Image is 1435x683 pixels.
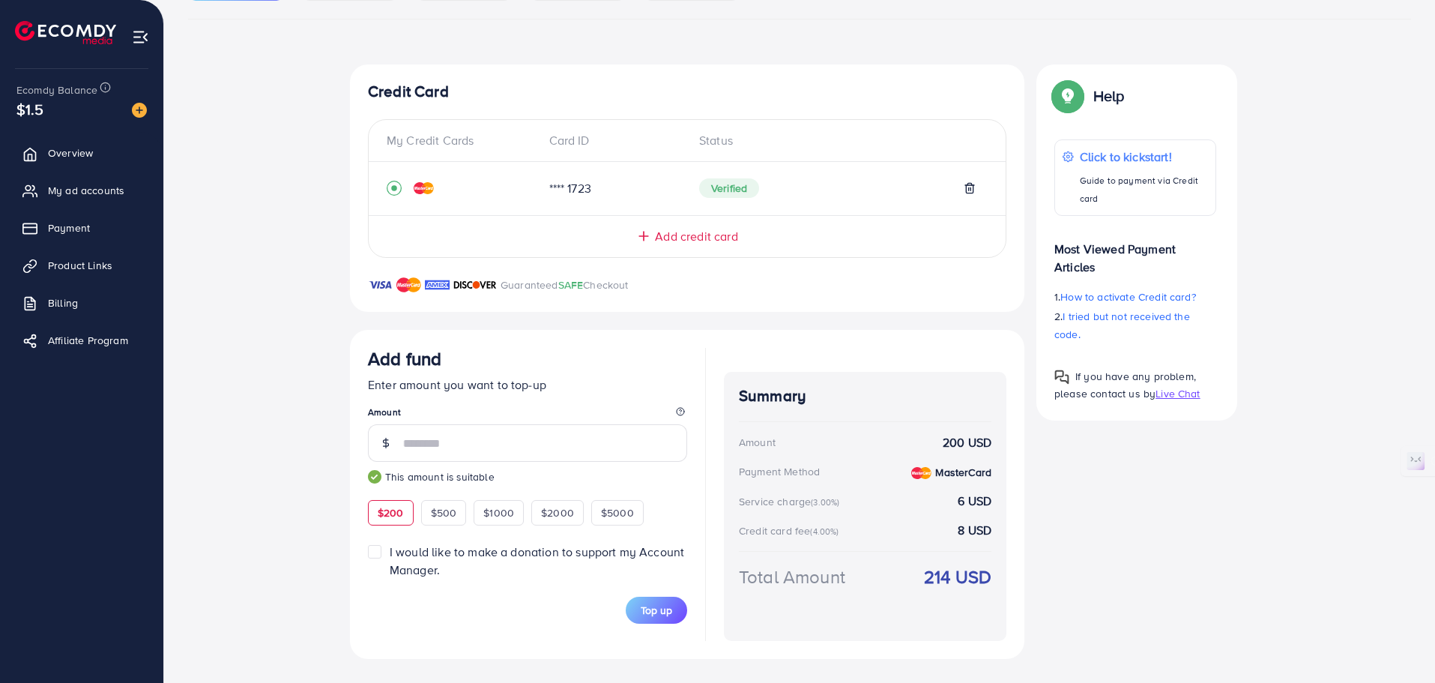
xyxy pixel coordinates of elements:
span: Verified [699,178,759,198]
legend: Amount [368,406,687,424]
img: credit [414,182,434,194]
div: Credit card fee [739,523,844,538]
img: brand [368,276,393,294]
div: Payment Method [739,464,820,479]
strong: 200 USD [943,434,991,451]
h4: Summary [739,387,991,406]
p: Help [1093,87,1125,105]
span: $1.5 [16,98,44,120]
svg: record circle [387,181,402,196]
strong: 214 USD [924,564,991,590]
div: Amount [739,435,776,450]
img: Popup guide [1054,370,1069,385]
img: logo [15,21,116,44]
span: How to activate Credit card? [1060,289,1195,304]
img: brand [453,276,497,294]
strong: 8 USD [958,522,991,539]
p: Guide to payment via Credit card [1080,172,1208,208]
span: $5000 [601,505,634,520]
p: 1. [1054,288,1216,306]
h3: Add fund [368,348,441,370]
span: I tried but not received the code. [1054,309,1190,342]
p: 2. [1054,307,1216,343]
img: brand [396,276,421,294]
strong: 6 USD [958,493,991,510]
span: Payment [48,220,90,235]
iframe: Chat [1371,616,1424,672]
p: Guaranteed Checkout [501,276,629,294]
a: Billing [11,288,152,318]
div: Status [687,132,988,149]
span: Top up [641,603,672,618]
span: My ad accounts [48,183,124,198]
span: I would like to make a donation to support my Account Manager. [390,544,684,577]
span: Product Links [48,258,112,273]
p: Click to kickstart! [1080,148,1208,166]
small: This amount is suitable [368,469,687,484]
small: (3.00%) [811,496,839,508]
div: My Credit Cards [387,132,537,149]
a: Overview [11,138,152,168]
span: $2000 [541,505,574,520]
span: $200 [378,505,404,520]
span: Add credit card [655,228,737,245]
div: Total Amount [739,564,845,590]
strong: MasterCard [935,465,991,480]
div: Card ID [537,132,688,149]
span: Ecomdy Balance [16,82,97,97]
p: Enter amount you want to top-up [368,376,687,394]
span: Billing [48,295,78,310]
span: Live Chat [1155,386,1200,401]
a: Product Links [11,250,152,280]
a: Affiliate Program [11,325,152,355]
span: Affiliate Program [48,333,128,348]
a: My ad accounts [11,175,152,205]
div: Service charge [739,494,844,509]
small: (4.00%) [810,526,839,538]
h4: Credit Card [368,82,1006,101]
img: brand [425,276,450,294]
img: menu [132,28,149,46]
p: Most Viewed Payment Articles [1054,228,1216,276]
span: $500 [431,505,457,520]
img: credit [911,467,931,479]
img: guide [368,470,381,484]
a: Payment [11,213,152,243]
span: SAFE [558,277,584,292]
img: Popup guide [1054,82,1081,109]
img: image [132,103,147,118]
span: $1000 [483,505,514,520]
span: Overview [48,145,93,160]
span: If you have any problem, please contact us by [1054,369,1196,401]
button: Top up [626,597,687,624]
